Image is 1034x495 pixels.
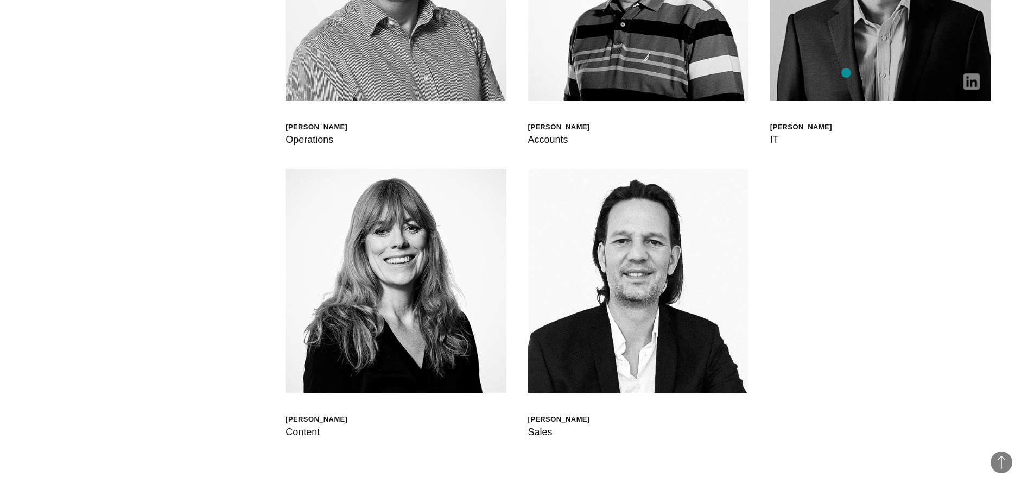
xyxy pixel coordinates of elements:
div: Accounts [528,132,590,147]
div: IT [770,132,832,147]
div: [PERSON_NAME] [528,415,590,424]
img: linkedin-born.png [963,73,980,90]
div: Operations [286,132,347,147]
div: Content [286,424,347,440]
img: Sven Robl [528,169,748,393]
div: [PERSON_NAME] [528,122,590,131]
div: [PERSON_NAME] [770,122,832,131]
img: Hayley Thompson [286,169,506,393]
div: [PERSON_NAME] [286,122,347,131]
div: Sales [528,424,590,440]
button: Back to Top [991,452,1012,473]
div: [PERSON_NAME] [286,415,347,424]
